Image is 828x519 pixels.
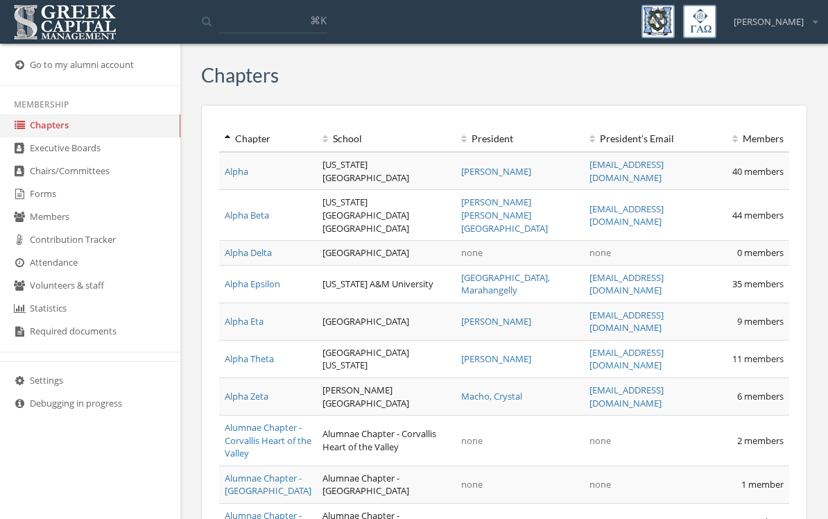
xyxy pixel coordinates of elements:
[589,384,664,409] a: [EMAIL_ADDRESS][DOMAIN_NAME]
[732,352,784,365] span: 11 members
[225,352,274,365] a: Alpha Theta
[737,434,784,447] span: 2 members
[461,165,531,178] a: [PERSON_NAME]
[225,278,280,290] a: Alpha Epsilon
[322,132,450,146] div: School
[225,315,264,327] a: Alpha Eta
[716,132,784,146] div: Members
[461,246,483,259] span: none
[737,390,784,402] span: 6 members
[461,315,531,327] a: [PERSON_NAME]
[589,132,705,146] div: President 's Email
[225,421,311,459] a: Alumnae Chapter - Corvallis Heart of the Valley
[461,271,550,297] a: [GEOGRAPHIC_DATA], Marahangelly
[317,265,456,303] td: [US_STATE] A&M University
[310,13,327,27] span: ⌘K
[737,315,784,327] span: 9 members
[732,165,784,178] span: 40 members
[589,158,664,184] a: [EMAIL_ADDRESS][DOMAIN_NAME]
[732,209,784,221] span: 44 members
[732,278,784,290] span: 35 members
[589,246,611,259] span: none
[201,65,279,86] h3: Chapters
[317,303,456,340] td: [GEOGRAPHIC_DATA]
[317,340,456,377] td: [GEOGRAPHIC_DATA][US_STATE]
[225,390,268,402] a: Alpha Zeta
[461,132,578,146] div: President
[725,5,818,28] div: [PERSON_NAME]
[589,203,664,228] a: [EMAIL_ADDRESS][DOMAIN_NAME]
[317,416,456,466] td: Alumnae Chapter - Corvallis Heart of the Valley
[225,209,269,221] a: Alpha Beta
[589,271,664,297] a: [EMAIL_ADDRESS][DOMAIN_NAME]
[317,190,456,241] td: [US_STATE][GEOGRAPHIC_DATA] [GEOGRAPHIC_DATA]
[461,352,531,365] a: [PERSON_NAME]
[461,434,483,447] span: none
[589,478,611,491] span: none
[225,472,311,497] a: Alumnae Chapter - [GEOGRAPHIC_DATA]
[317,241,456,266] td: [GEOGRAPHIC_DATA]
[589,346,664,372] a: [EMAIL_ADDRESS][DOMAIN_NAME]
[589,309,664,334] a: [EMAIL_ADDRESS][DOMAIN_NAME]
[461,196,548,234] a: [PERSON_NAME] [PERSON_NAME][GEOGRAPHIC_DATA]
[317,466,456,503] td: Alumnae Chapter - [GEOGRAPHIC_DATA]
[317,378,456,416] td: [PERSON_NAME][GEOGRAPHIC_DATA]
[461,390,522,402] a: Macho, Crystal
[225,132,311,146] div: Chapter
[225,246,272,259] a: Alpha Delta
[225,165,248,178] a: Alpha
[317,152,456,190] td: [US_STATE][GEOGRAPHIC_DATA]
[737,246,784,259] span: 0 members
[741,478,784,491] span: 1 member
[734,15,804,28] span: [PERSON_NAME]
[589,434,611,447] span: none
[461,478,483,491] span: none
